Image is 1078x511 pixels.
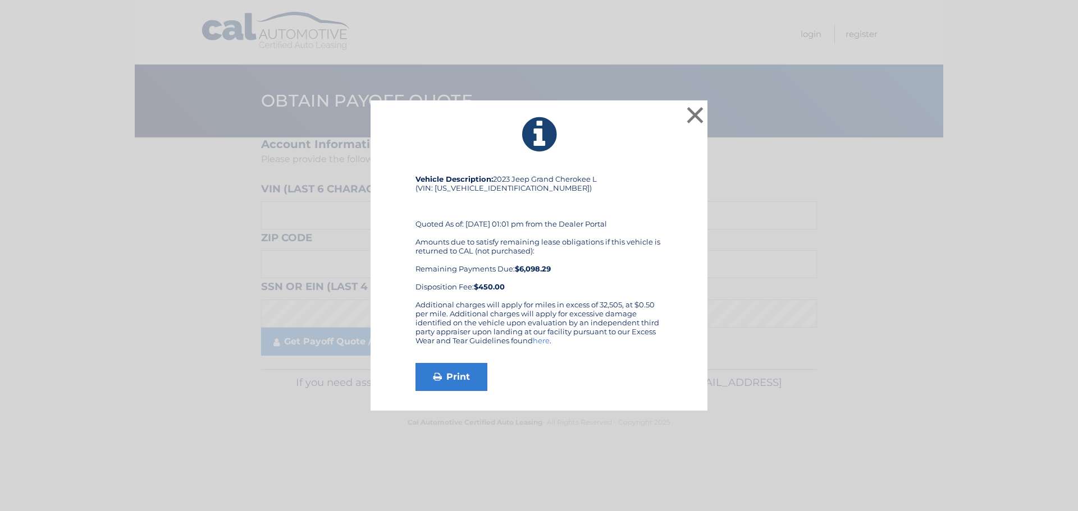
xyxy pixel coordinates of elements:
strong: $450.00 [474,282,505,291]
a: here [533,336,550,345]
b: $6,098.29 [515,264,551,273]
button: × [684,104,706,126]
a: Print [415,363,487,391]
strong: Vehicle Description: [415,174,493,183]
div: Additional charges will apply for miles in excess of 32,505, at $0.50 per mile. Additional charge... [415,300,663,354]
div: Amounts due to satisfy remaining lease obligations if this vehicle is returned to CAL (not purcha... [415,237,663,291]
div: 2023 Jeep Grand Cherokee L (VIN: [US_VEHICLE_IDENTIFICATION_NUMBER]) Quoted As of: [DATE] 01:01 p... [415,174,663,300]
